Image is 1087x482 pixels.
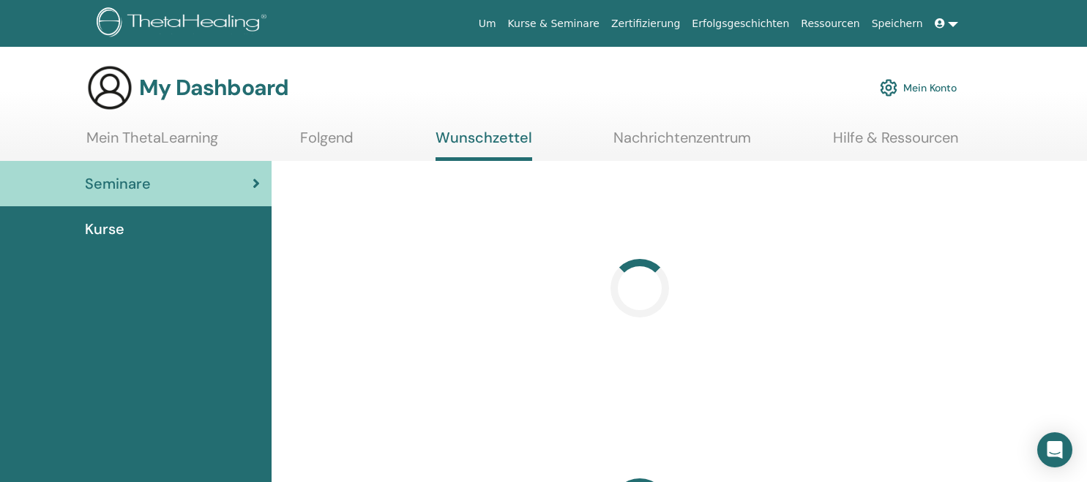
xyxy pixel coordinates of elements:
[300,129,354,157] a: Folgend
[86,129,218,157] a: Mein ThetaLearning
[833,129,958,157] a: Hilfe & Ressourcen
[502,10,605,37] a: Kurse & Seminare
[880,75,897,100] img: cog.svg
[86,64,133,111] img: generic-user-icon.jpg
[605,10,686,37] a: Zertifizierung
[880,72,957,104] a: Mein Konto
[97,7,272,40] img: logo.png
[613,129,751,157] a: Nachrichtenzentrum
[686,10,795,37] a: Erfolgsgeschichten
[85,218,124,240] span: Kurse
[866,10,929,37] a: Speichern
[795,10,865,37] a: Ressourcen
[436,129,532,161] a: Wunschzettel
[473,10,502,37] a: Um
[1037,432,1072,467] div: Open Intercom Messenger
[139,75,288,101] h3: My Dashboard
[85,173,151,195] span: Seminare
